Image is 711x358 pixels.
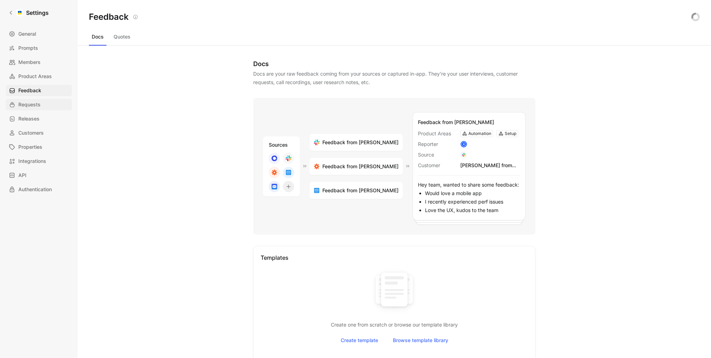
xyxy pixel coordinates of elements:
[6,155,72,167] a: Integrations
[18,143,42,151] span: Properties
[387,335,454,346] button: Browse template library
[393,336,448,345] span: Browse template library
[418,161,457,170] span: Customer
[18,72,52,81] span: Product Areas
[6,184,72,195] a: Authentication
[18,44,38,52] span: Prompts
[253,60,535,68] div: Docs
[322,162,399,171] span: Feedback from [PERSON_NAME]
[18,115,39,123] span: Releases
[18,86,41,95] span: Feedback
[18,171,26,180] span: API
[322,138,399,147] span: Feedback from [PERSON_NAME]
[370,268,419,315] img: template illustration
[460,161,520,170] div: [PERSON_NAME] from
[18,100,41,109] span: Requests
[6,42,72,54] a: Prompts
[6,71,72,82] a: Product Areas
[425,198,520,206] li: I recently experienced perf issues
[418,140,457,148] span: Reporter
[6,57,72,68] a: Members
[425,206,520,215] li: Love the UX, kudos to the team
[425,189,520,198] li: Would love a mobile app
[341,336,378,345] span: Create template
[6,85,72,96] a: Feedback
[111,31,133,42] button: Quotes
[418,151,457,159] span: Source
[6,113,72,124] a: Releases
[18,58,41,66] span: Members
[89,11,129,23] h2: Feedback
[26,8,49,17] h1: Settings
[6,141,72,153] a: Properties
[468,130,491,137] div: Automation
[335,335,384,346] button: Create template
[18,185,52,194] span: Authentication
[418,175,520,215] div: Hey team, wanted to share some feedback:
[269,142,288,148] span: Sources
[6,127,72,139] a: Customers
[6,99,72,110] a: Requests
[505,130,516,137] div: Setup
[322,186,399,195] span: Feedback from [PERSON_NAME]
[18,157,46,165] span: Integrations
[461,142,466,147] div: K
[6,170,72,181] a: API
[6,28,72,40] a: General
[253,70,535,87] div: Docs are your raw feedback coming from your sources or captured in-app. They’re your user intervi...
[418,119,494,125] span: Feedback from [PERSON_NAME]
[89,31,107,42] button: Docs
[418,129,457,138] span: Product Areas
[18,129,44,137] span: Customers
[261,321,528,329] p: Create one from scratch or browse our template library
[18,30,36,38] span: General
[261,253,528,262] div: Templates
[6,6,51,20] a: Settings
